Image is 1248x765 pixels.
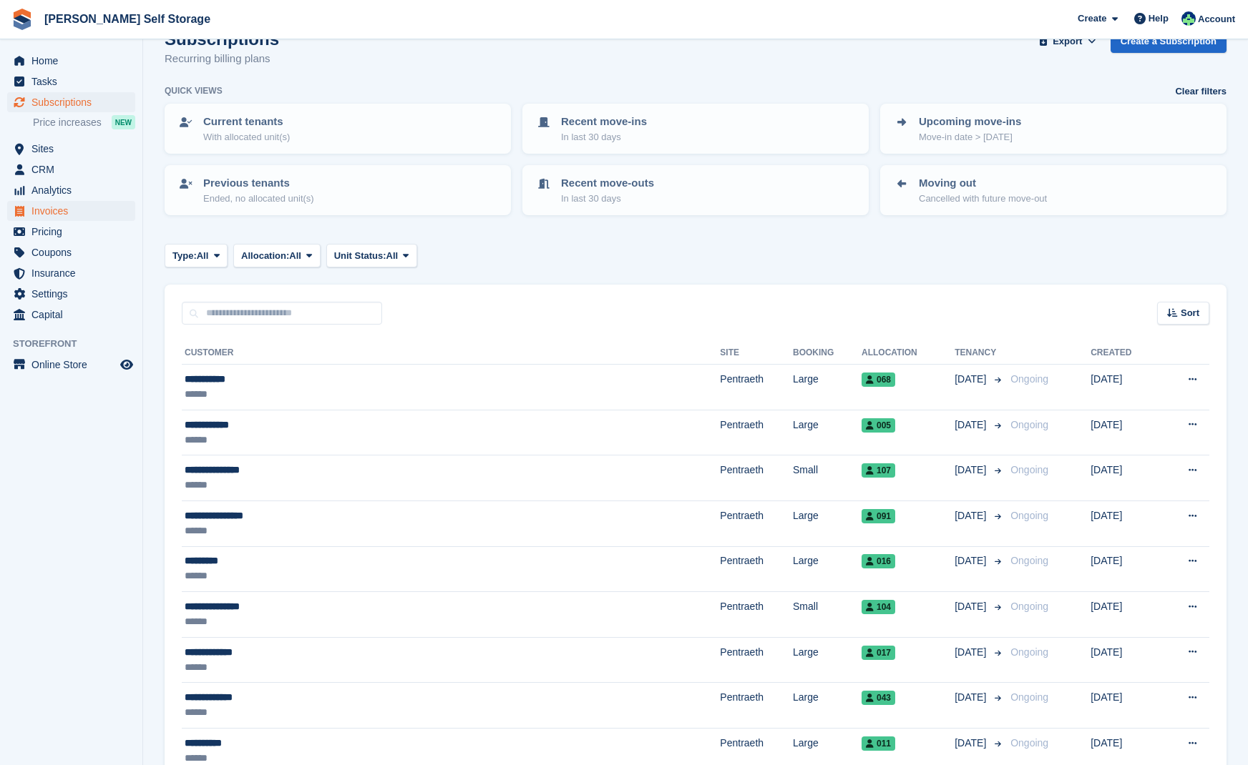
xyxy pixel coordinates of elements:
[1091,342,1159,365] th: Created
[7,51,135,71] a: menu
[1091,410,1159,455] td: [DATE]
[1091,455,1159,501] td: [DATE]
[1036,29,1099,53] button: Export
[793,365,862,410] td: Large
[862,691,895,705] span: 043
[1091,637,1159,683] td: [DATE]
[1010,601,1048,612] span: Ongoing
[720,683,793,729] td: Pentraeth
[165,29,279,49] h1: Subscriptions
[386,249,399,263] span: All
[862,554,895,568] span: 016
[1091,592,1159,638] td: [DATE]
[31,159,117,179] span: CRM
[793,342,862,365] th: Booking
[166,105,510,152] a: Current tenants With allocated unit(s)
[720,455,793,501] td: Pentraeth
[1010,510,1048,521] span: Ongoing
[112,115,135,129] div: NEW
[31,139,117,159] span: Sites
[31,201,117,221] span: Invoices
[919,175,1047,192] p: Moving out
[955,418,989,433] span: [DATE]
[561,192,654,206] p: In last 30 days
[793,592,862,638] td: Small
[862,342,955,365] th: Allocation
[524,105,867,152] a: Recent move-ins In last 30 days
[955,690,989,705] span: [DATE]
[182,342,720,365] th: Customer
[955,372,989,387] span: [DATE]
[31,92,117,112] span: Subscriptions
[720,365,793,410] td: Pentraeth
[955,508,989,523] span: [DATE]
[289,249,301,263] span: All
[7,305,135,325] a: menu
[1010,373,1048,385] span: Ongoing
[203,192,314,206] p: Ended, no allocated unit(s)
[955,645,989,660] span: [DATE]
[7,139,135,159] a: menu
[7,71,135,92] a: menu
[561,175,654,192] p: Recent move-outs
[39,7,216,31] a: [PERSON_NAME] Self Storage
[919,192,1047,206] p: Cancelled with future move-out
[1175,84,1227,99] a: Clear filters
[13,337,142,351] span: Storefront
[172,249,197,263] span: Type:
[1181,306,1199,320] span: Sort
[955,736,989,751] span: [DATE]
[882,105,1225,152] a: Upcoming move-ins Move-in date > [DATE]
[919,114,1021,130] p: Upcoming move-ins
[334,249,386,263] span: Unit Status:
[862,509,895,523] span: 091
[1010,691,1048,703] span: Ongoing
[561,114,647,130] p: Recent move-ins
[720,410,793,455] td: Pentraeth
[203,114,290,130] p: Current tenants
[31,51,117,71] span: Home
[720,342,793,365] th: Site
[862,372,895,387] span: 068
[7,263,135,283] a: menu
[1091,683,1159,729] td: [DATE]
[7,242,135,262] a: menu
[31,355,117,375] span: Online Store
[793,683,862,729] td: Large
[1010,555,1048,566] span: Ongoing
[326,244,417,267] button: Unit Status: All
[862,463,895,478] span: 107
[1010,419,1048,430] span: Ongoing
[720,546,793,592] td: Pentraeth
[1091,365,1159,410] td: [DATE]
[793,637,862,683] td: Large
[1111,29,1227,53] a: Create a Subscription
[955,463,989,478] span: [DATE]
[7,284,135,304] a: menu
[7,222,135,242] a: menu
[1053,34,1082,49] span: Export
[955,342,1005,365] th: Tenancy
[561,130,647,144] p: In last 30 days
[1091,500,1159,546] td: [DATE]
[31,71,117,92] span: Tasks
[203,175,314,192] p: Previous tenants
[197,249,209,263] span: All
[7,201,135,221] a: menu
[955,599,989,614] span: [DATE]
[793,410,862,455] td: Large
[720,637,793,683] td: Pentraeth
[31,180,117,200] span: Analytics
[7,159,135,179] a: menu
[1010,464,1048,475] span: Ongoing
[165,51,279,67] p: Recurring billing plans
[7,92,135,112] a: menu
[233,244,321,267] button: Allocation: All
[203,130,290,144] p: With allocated unit(s)
[862,646,895,660] span: 017
[1149,11,1169,26] span: Help
[33,116,102,129] span: Price increases
[7,355,135,375] a: menu
[166,167,510,214] a: Previous tenants Ended, no allocated unit(s)
[33,114,135,130] a: Price increases NEW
